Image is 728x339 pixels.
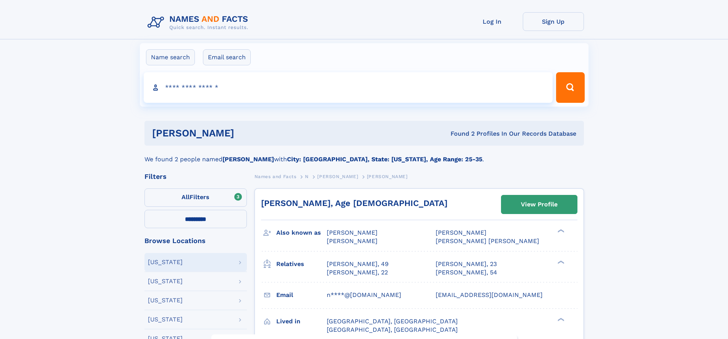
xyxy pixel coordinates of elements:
[255,172,297,181] a: Names and Facts
[182,193,190,201] span: All
[556,72,584,103] button: Search Button
[305,172,309,181] a: N
[436,237,539,245] span: [PERSON_NAME] [PERSON_NAME]
[556,260,565,264] div: ❯
[148,316,183,323] div: [US_STATE]
[144,173,247,180] div: Filters
[148,259,183,265] div: [US_STATE]
[317,172,358,181] a: [PERSON_NAME]
[521,196,558,213] div: View Profile
[436,229,486,236] span: [PERSON_NAME]
[523,12,584,31] a: Sign Up
[152,128,342,138] h1: [PERSON_NAME]
[144,12,255,33] img: Logo Names and Facts
[146,49,195,65] label: Name search
[556,229,565,234] div: ❯
[501,195,577,214] a: View Profile
[276,258,327,271] h3: Relatives
[367,174,408,179] span: [PERSON_NAME]
[276,226,327,239] h3: Also known as
[144,72,553,103] input: search input
[327,268,388,277] a: [PERSON_NAME], 22
[317,174,358,179] span: [PERSON_NAME]
[148,278,183,284] div: [US_STATE]
[305,174,309,179] span: N
[327,229,378,236] span: [PERSON_NAME]
[276,315,327,328] h3: Lived in
[342,130,576,138] div: Found 2 Profiles In Our Records Database
[327,260,389,268] a: [PERSON_NAME], 49
[144,237,247,244] div: Browse Locations
[287,156,482,163] b: City: [GEOGRAPHIC_DATA], State: [US_STATE], Age Range: 25-35
[144,146,584,164] div: We found 2 people named with .
[436,268,497,277] a: [PERSON_NAME], 54
[436,291,543,298] span: [EMAIL_ADDRESS][DOMAIN_NAME]
[261,198,448,208] a: [PERSON_NAME], Age [DEMOGRAPHIC_DATA]
[148,297,183,303] div: [US_STATE]
[327,237,378,245] span: [PERSON_NAME]
[276,289,327,302] h3: Email
[327,318,458,325] span: [GEOGRAPHIC_DATA], [GEOGRAPHIC_DATA]
[203,49,251,65] label: Email search
[327,326,458,333] span: [GEOGRAPHIC_DATA], [GEOGRAPHIC_DATA]
[556,317,565,322] div: ❯
[462,12,523,31] a: Log In
[144,188,247,207] label: Filters
[222,156,274,163] b: [PERSON_NAME]
[436,260,497,268] a: [PERSON_NAME], 23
